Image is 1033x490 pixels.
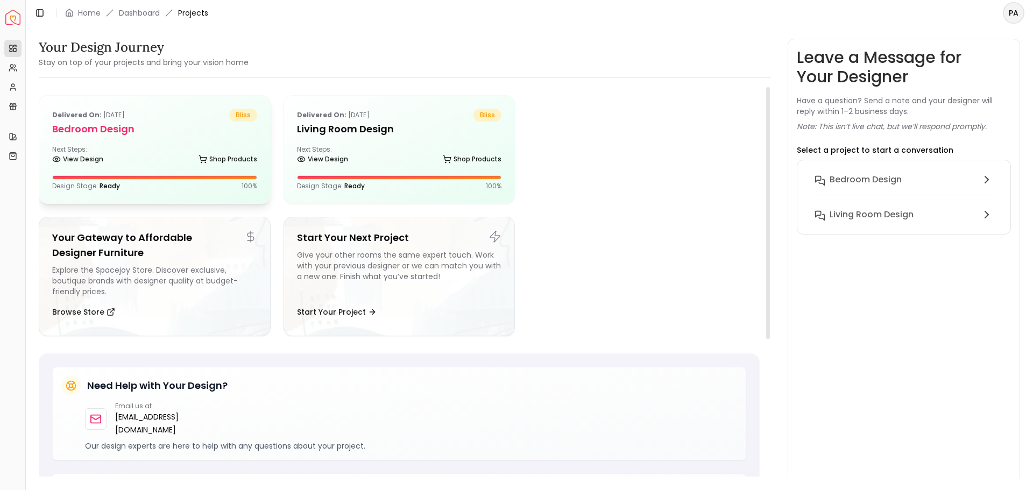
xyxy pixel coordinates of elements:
p: Design Stage: [297,182,365,190]
a: Dashboard [119,8,160,18]
p: 100 % [242,182,257,190]
h5: Your Gateway to Affordable Designer Furniture [52,230,257,260]
span: bliss [473,109,501,122]
div: Next Steps: [52,145,257,167]
h6: Living Room design [830,208,914,221]
a: [EMAIL_ADDRESS][DOMAIN_NAME] [115,410,235,436]
span: Ready [344,181,365,190]
h5: Bedroom design [52,122,257,137]
span: Projects [178,8,208,18]
a: Shop Products [443,152,501,167]
p: 100 % [486,182,501,190]
h5: Start Your Next Project [297,230,502,245]
p: Design Stage: [52,182,120,190]
button: PA [1003,2,1024,24]
button: Bedroom design [806,169,1002,204]
button: Browse Store [52,301,115,323]
p: Select a project to start a conversation [797,145,953,155]
a: Home [78,8,101,18]
div: Give your other rooms the same expert touch. Work with your previous designer or we can match you... [297,250,502,297]
b: Delivered on: [297,110,346,119]
h3: Leave a Message for Your Designer [797,48,1011,87]
button: Start Your Project [297,301,377,323]
small: Stay on top of your projects and bring your vision home [39,57,249,68]
h3: Your Design Journey [39,39,249,56]
h6: Bedroom design [830,173,902,186]
span: bliss [229,109,257,122]
a: View Design [297,152,348,167]
b: Delivered on: [52,110,102,119]
div: Next Steps: [297,145,502,167]
p: Email us at [115,402,235,410]
a: Spacejoy [5,10,20,25]
p: Have a question? Send a note and your designer will reply within 1–2 business days. [797,95,1011,117]
a: Start Your Next ProjectGive your other rooms the same expert touch. Work with your previous desig... [284,217,515,336]
a: Shop Products [199,152,257,167]
span: PA [1004,3,1023,23]
p: Note: This isn’t live chat, but we’ll respond promptly. [797,121,987,132]
div: Explore the Spacejoy Store. Discover exclusive, boutique brands with designer quality at budget-f... [52,265,257,297]
a: View Design [52,152,103,167]
img: Spacejoy Logo [5,10,20,25]
nav: breadcrumb [65,8,208,18]
h5: Living Room design [297,122,502,137]
h5: Need Help with Your Design? [87,378,228,393]
a: Your Gateway to Affordable Designer FurnitureExplore the Spacejoy Store. Discover exclusive, bout... [39,217,271,336]
p: [DATE] [297,109,370,122]
p: [DATE] [52,109,125,122]
span: Ready [100,181,120,190]
p: Our design experts are here to help with any questions about your project. [85,441,737,451]
button: Living Room design [806,204,1002,225]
